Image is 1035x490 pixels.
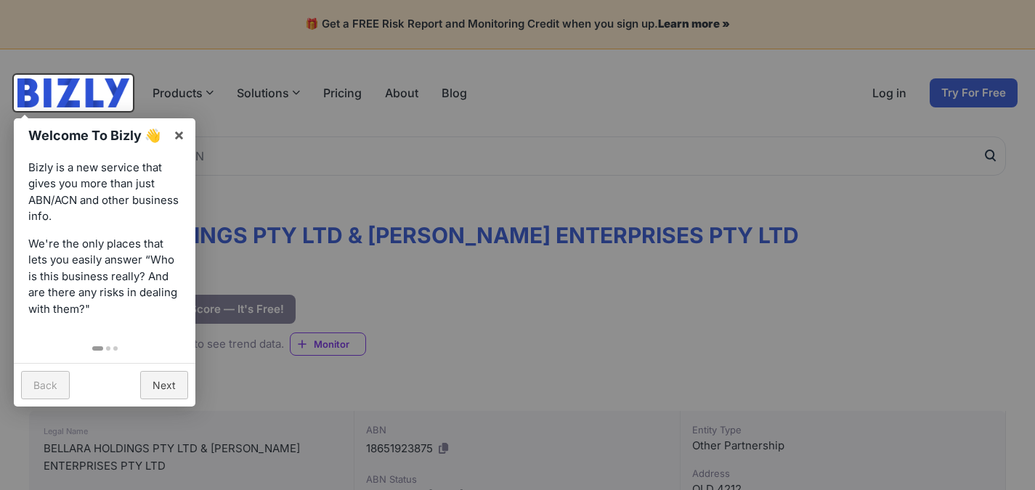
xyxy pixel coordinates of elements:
p: We're the only places that lets you easily answer “Who is this business really? And are there any... [28,236,181,318]
a: Next [140,371,188,399]
a: × [163,118,195,151]
p: Bizly is a new service that gives you more than just ABN/ACN and other business info. [28,160,181,225]
a: Back [21,371,70,399]
h1: Welcome To Bizly 👋 [28,126,166,145]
